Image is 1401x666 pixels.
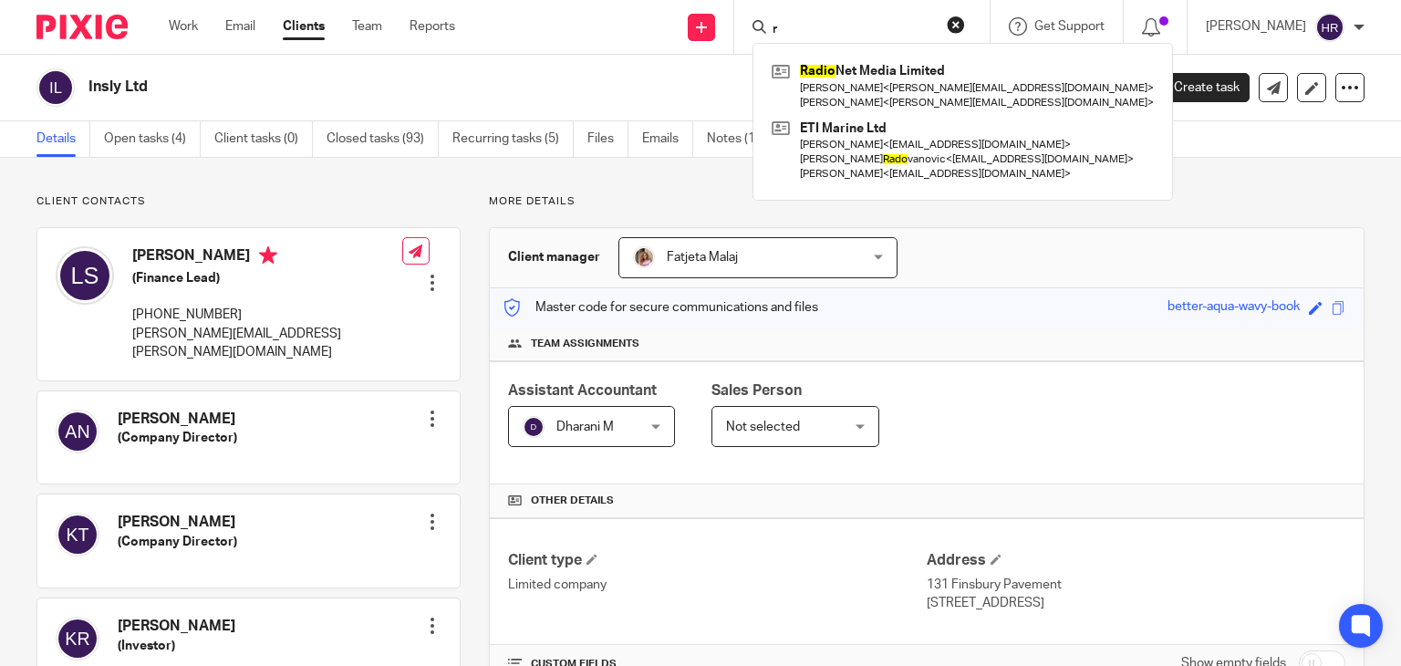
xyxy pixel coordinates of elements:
p: [PHONE_NUMBER] [132,306,402,324]
img: svg%3E [36,68,75,107]
h5: (Finance Lead) [132,269,402,287]
img: MicrosoftTeams-image%20(5).png [633,246,655,268]
img: svg%3E [56,617,99,661]
p: More details [489,194,1365,209]
span: Get Support [1034,20,1105,33]
a: Work [169,17,198,36]
p: Limited company [508,576,927,594]
h4: Client type [508,551,927,570]
span: Assistant Accountant [508,383,657,398]
div: better-aqua-wavy-book [1167,297,1300,318]
a: Details [36,121,90,157]
span: Other details [531,494,614,508]
h5: (Investor) [118,637,235,655]
p: Client contacts [36,194,461,209]
h4: [PERSON_NAME] [118,513,237,532]
span: Team assignments [531,337,639,351]
p: [PERSON_NAME][EMAIL_ADDRESS][PERSON_NAME][DOMAIN_NAME] [132,325,402,362]
h5: (Company Director) [118,533,237,551]
a: Recurring tasks (5) [452,121,574,157]
img: svg%3E [56,513,99,557]
a: Notes (1) [707,121,773,157]
a: Emails [642,121,693,157]
span: Not selected [726,421,800,433]
img: Pixie [36,15,128,39]
h4: [PERSON_NAME] [118,410,237,429]
h2: Insly Ltd [88,78,911,97]
img: svg%3E [523,416,545,438]
a: Reports [410,17,455,36]
img: svg%3E [56,246,114,305]
a: Open tasks (4) [104,121,201,157]
h4: Address [927,551,1345,570]
img: svg%3E [1315,13,1344,42]
button: Clear [947,16,965,34]
span: Dharani M [556,421,614,433]
h5: (Company Director) [118,429,237,447]
input: Search [771,22,935,38]
span: Sales Person [711,383,802,398]
a: Closed tasks (93) [327,121,439,157]
a: Team [352,17,382,36]
p: 131 Finsbury Pavement [927,576,1345,594]
h3: Client manager [508,248,600,266]
a: Email [225,17,255,36]
p: [STREET_ADDRESS] [927,594,1345,612]
p: [PERSON_NAME] [1206,17,1306,36]
a: Clients [283,17,325,36]
p: Master code for secure communications and files [503,298,818,317]
a: Files [587,121,628,157]
h4: [PERSON_NAME] [132,246,402,269]
i: Primary [259,246,277,265]
a: Client tasks (0) [214,121,313,157]
a: Create task [1144,73,1250,102]
h4: [PERSON_NAME] [118,617,235,636]
span: Fatjeta Malaj [667,251,738,264]
img: svg%3E [56,410,99,453]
